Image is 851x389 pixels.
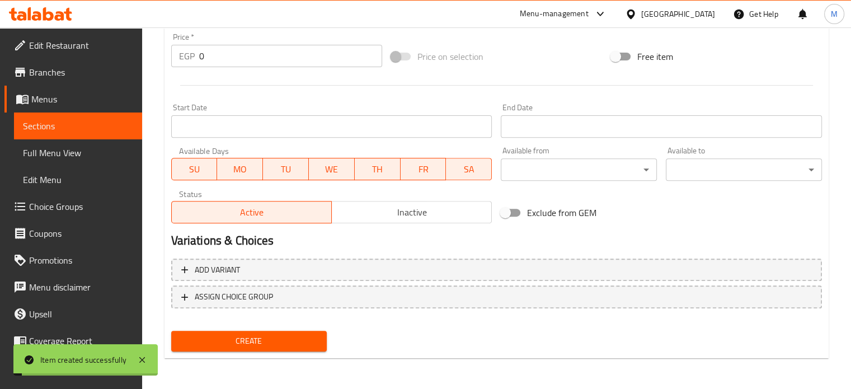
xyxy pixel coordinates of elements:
[14,139,142,166] a: Full Menu View
[355,158,401,180] button: TH
[417,50,483,63] span: Price on selection
[4,327,142,354] a: Coverage Report
[31,92,133,106] span: Menus
[180,334,318,348] span: Create
[336,204,487,221] span: Inactive
[527,206,596,219] span: Exclude from GEM
[313,161,350,177] span: WE
[179,49,195,63] p: EGP
[176,204,327,221] span: Active
[23,173,133,186] span: Edit Menu
[29,65,133,79] span: Branches
[263,158,309,180] button: TU
[4,59,142,86] a: Branches
[666,158,822,181] div: ​
[176,161,213,177] span: SU
[309,158,355,180] button: WE
[14,166,142,193] a: Edit Menu
[171,259,822,282] button: Add variant
[171,285,822,308] button: ASSIGN CHOICE GROUP
[637,50,673,63] span: Free item
[29,254,133,267] span: Promotions
[401,158,446,180] button: FR
[267,161,304,177] span: TU
[171,158,218,180] button: SU
[501,158,657,181] div: ​
[405,161,442,177] span: FR
[29,227,133,240] span: Coupons
[29,307,133,321] span: Upsell
[195,290,273,304] span: ASSIGN CHOICE GROUP
[222,161,258,177] span: MO
[4,274,142,301] a: Menu disclaimer
[171,232,822,249] h2: Variations & Choices
[23,146,133,160] span: Full Menu View
[40,354,126,366] div: Item created successfully
[4,301,142,327] a: Upsell
[831,8,838,20] span: M
[4,32,142,59] a: Edit Restaurant
[359,161,396,177] span: TH
[171,331,327,351] button: Create
[217,158,263,180] button: MO
[4,86,142,113] a: Menus
[195,263,240,277] span: Add variant
[450,161,487,177] span: SA
[23,119,133,133] span: Sections
[29,39,133,52] span: Edit Restaurant
[199,45,382,67] input: Please enter price
[29,334,133,348] span: Coverage Report
[641,8,715,20] div: [GEOGRAPHIC_DATA]
[29,280,133,294] span: Menu disclaimer
[520,7,589,21] div: Menu-management
[4,220,142,247] a: Coupons
[446,158,492,180] button: SA
[29,200,133,213] span: Choice Groups
[4,247,142,274] a: Promotions
[4,354,142,381] a: Grocery Checklist
[4,193,142,220] a: Choice Groups
[331,201,492,223] button: Inactive
[14,113,142,139] a: Sections
[171,201,332,223] button: Active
